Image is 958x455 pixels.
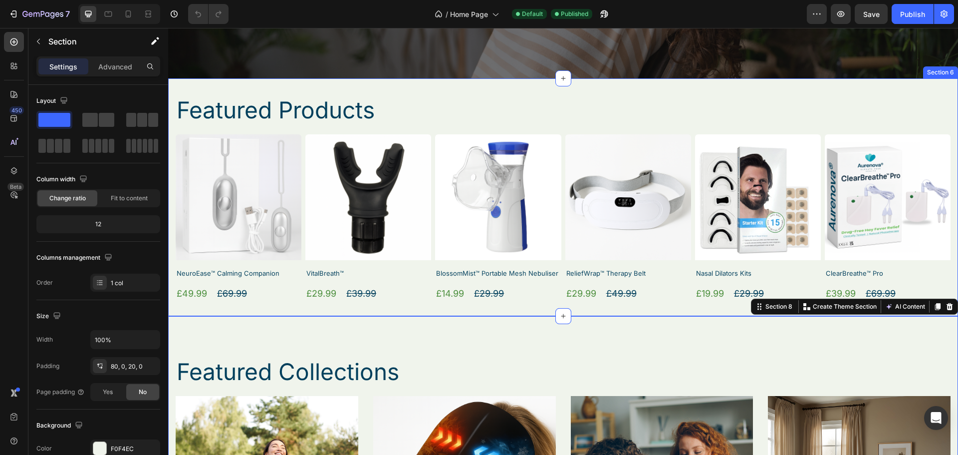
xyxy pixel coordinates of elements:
button: Publish [892,4,934,24]
iframe: Design area [168,28,958,455]
h2: ClearBreathe™ Pro [657,240,782,251]
div: 450 [9,106,24,114]
a: ClearBreathe™ Pro [657,106,782,232]
div: £49.99 [437,259,470,272]
div: Undo/Redo [188,4,229,24]
div: Section 6 [757,40,788,49]
div: Section 8 [595,274,626,283]
span: / [446,9,448,19]
div: £14.99 [267,259,297,272]
p: Section [48,35,130,47]
div: Width [36,335,53,344]
div: £39.99 [657,259,689,272]
a: Nasal Dilators Kits [527,106,653,232]
div: £29.99 [397,259,429,272]
div: £39.99 [177,259,209,272]
h2: Featured Collections [7,328,782,360]
span: Home Page [450,9,488,19]
span: Fit to content [111,194,148,203]
div: £69.99 [697,259,728,272]
button: Save [855,4,888,24]
span: Change ratio [49,194,86,203]
div: 12 [38,217,158,231]
h2: BlossomMist™ Portable Mesh Nebuliser [267,240,393,251]
div: £29.99 [305,259,337,272]
div: Page padding [36,388,85,397]
div: Publish [900,9,925,19]
span: No [139,388,147,397]
span: Default [522,9,543,18]
div: Padding [36,362,59,371]
h2: Nasal Dilators Kits [527,240,653,251]
input: Auto [91,331,160,349]
div: 1 col [111,279,158,288]
div: Layout [36,94,70,108]
span: Yes [103,388,113,397]
div: £19.99 [527,259,557,272]
a: ReliefWrap™ Therapy Belt [397,106,523,232]
p: 7 [65,8,70,20]
div: F0F4EC [111,445,158,454]
div: Color [36,444,52,453]
div: 80, 0, 20, 0 [111,362,158,371]
p: Create Theme Section [645,274,709,283]
div: Columns management [36,251,114,265]
span: Save [863,10,880,18]
span: Published [561,9,588,18]
div: Order [36,278,53,287]
div: Size [36,310,63,323]
div: £29.99 [565,259,597,272]
button: AI Content [715,273,759,285]
div: Column width [36,173,89,186]
button: 7 [4,4,74,24]
div: Open Intercom Messenger [924,406,948,430]
h2: ReliefWrap™ Therapy Belt [397,240,523,251]
p: Advanced [98,61,132,72]
p: Settings [49,61,77,72]
div: Beta [7,183,24,191]
a: BlossomMist™ Portable Mesh Nebuliser [267,106,393,232]
div: Background [36,419,85,433]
